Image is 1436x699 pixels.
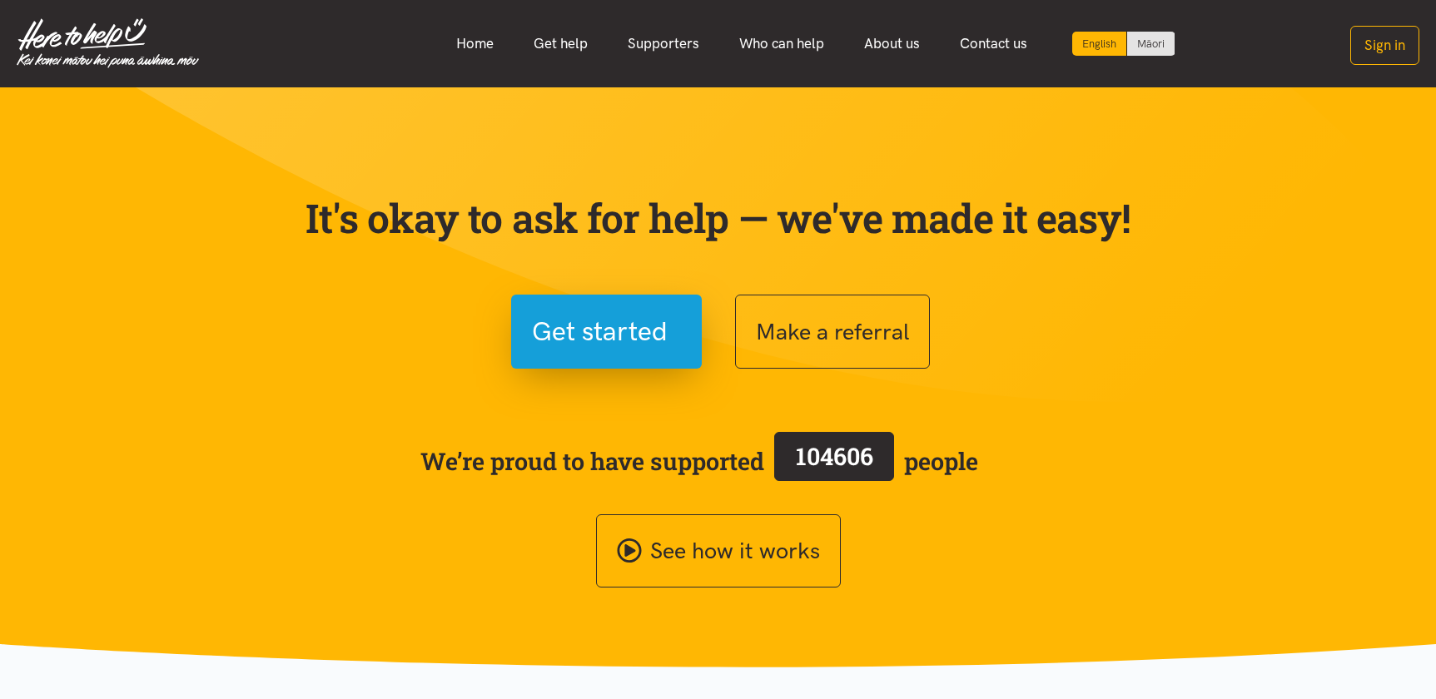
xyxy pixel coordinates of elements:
div: Current language [1072,32,1127,56]
a: Home [436,26,514,62]
a: Get help [514,26,608,62]
a: Who can help [719,26,844,62]
a: 104606 [764,429,904,493]
span: Get started [532,310,668,353]
img: Home [17,18,199,68]
p: It's okay to ask for help — we've made it easy! [302,194,1135,242]
span: We’re proud to have supported people [420,429,978,493]
a: Contact us [940,26,1047,62]
a: Switch to Te Reo Māori [1127,32,1175,56]
button: Make a referral [735,295,930,369]
span: 104606 [796,440,873,472]
div: Language toggle [1072,32,1175,56]
button: Get started [511,295,702,369]
a: See how it works [596,514,841,588]
button: Sign in [1350,26,1419,65]
a: Supporters [608,26,719,62]
a: About us [844,26,940,62]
